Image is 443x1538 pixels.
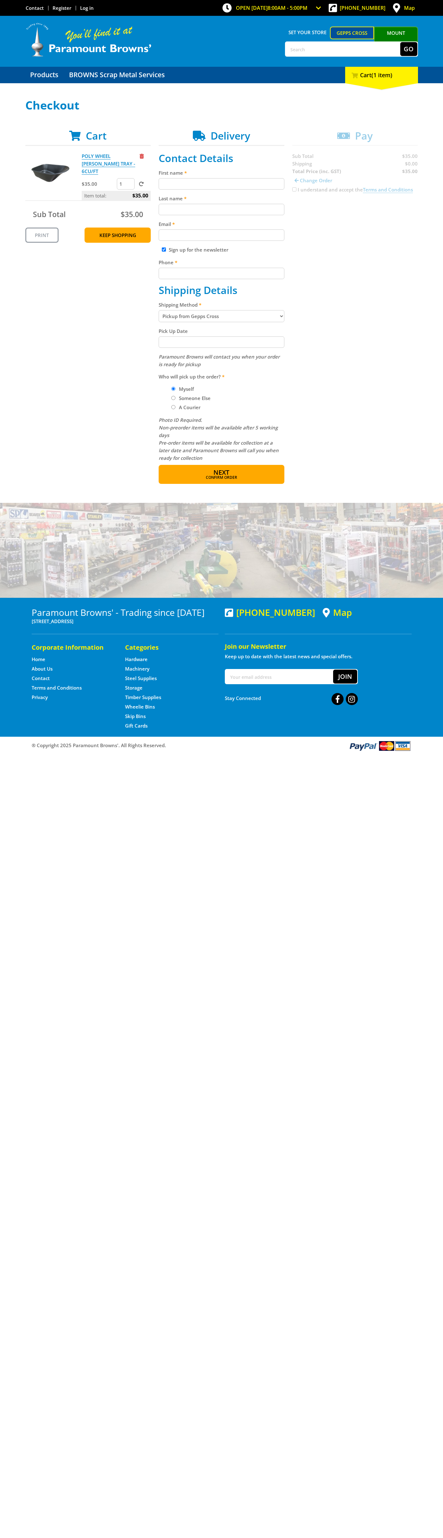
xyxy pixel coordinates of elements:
[159,268,284,279] input: Please enter your telephone number.
[32,643,112,652] h5: Corporate Information
[159,169,284,177] label: First name
[225,691,358,706] div: Stay Connected
[26,5,44,11] a: Go to the Contact page
[333,670,357,684] button: Join
[177,393,213,403] label: Someone Else
[132,191,148,200] span: $35.00
[125,694,161,701] a: Go to the Timber Supplies page
[286,42,400,56] input: Search
[85,228,151,243] a: Keep Shopping
[374,27,418,51] a: Mount [PERSON_NAME]
[330,27,374,39] a: Gepps Cross
[211,129,250,142] span: Delivery
[82,191,151,200] p: Item total:
[159,178,284,190] input: Please enter your first name.
[159,229,284,241] input: Please enter your email address.
[25,99,418,112] h1: Checkout
[25,740,418,752] div: ® Copyright 2025 Paramount Browns'. All Rights Reserved.
[121,209,143,219] span: $35.00
[53,5,71,11] a: Go to the registration page
[213,468,229,477] span: Next
[32,685,82,691] a: Go to the Terms and Conditions page
[159,284,284,296] h2: Shipping Details
[80,5,94,11] a: Log in
[82,153,135,175] a: POLY WHEEL [PERSON_NAME] TRAY - 6CU/FT
[400,42,417,56] button: Go
[268,4,307,11] span: 8:00am - 5:00pm
[159,220,284,228] label: Email
[159,353,280,367] em: Paramount Browns will contact you when your order is ready for pickup
[125,713,146,720] a: Go to the Skip Bins page
[25,22,152,57] img: Paramount Browns'
[125,656,148,663] a: Go to the Hardware page
[31,152,69,190] img: POLY WHEEL BARROW TRAY - 6CU/FT
[159,310,284,322] select: Please select a shipping method.
[225,670,333,684] input: Your email address
[125,643,206,652] h5: Categories
[86,129,107,142] span: Cart
[33,209,66,219] span: Sub Total
[140,153,144,159] a: Remove from cart
[177,402,203,413] label: A Courier
[236,4,307,11] span: OPEN [DATE]
[285,27,330,38] span: Set your store
[159,301,284,309] label: Shipping Method
[159,327,284,335] label: Pick Up Date
[64,67,169,83] a: Go to the BROWNS Scrap Metal Services page
[32,617,218,625] p: [STREET_ADDRESS]
[169,247,228,253] label: Sign up for the newsletter
[125,666,149,672] a: Go to the Machinery page
[32,666,53,672] a: Go to the About Us page
[159,465,284,484] button: Next Confirm order
[225,653,412,660] p: Keep up to date with the latest news and special offers.
[225,642,412,651] h5: Join our Newsletter
[159,259,284,266] label: Phone
[125,722,148,729] a: Go to the Gift Cards page
[32,656,45,663] a: Go to the Home page
[345,67,418,83] div: Cart
[25,228,59,243] a: Print
[159,417,279,461] em: Photo ID Required. Non-preorder items will be available after 5 working days Pre-order items will...
[32,607,218,617] h3: Paramount Browns' - Trading since [DATE]
[225,607,315,617] div: [PHONE_NUMBER]
[82,180,116,188] p: $35.00
[177,384,196,394] label: Myself
[348,740,412,752] img: PayPal, Mastercard, Visa accepted
[159,373,284,380] label: Who will pick up the order?
[125,703,155,710] a: Go to the Wheelie Bins page
[159,336,284,348] input: Please select a pick up date.
[32,675,50,682] a: Go to the Contact page
[159,195,284,202] label: Last name
[159,152,284,164] h2: Contact Details
[171,387,175,391] input: Please select who will pick up the order.
[125,675,157,682] a: Go to the Steel Supplies page
[32,694,48,701] a: Go to the Privacy page
[172,476,271,479] span: Confirm order
[25,67,63,83] a: Go to the Products page
[323,607,352,618] a: View a map of Gepps Cross location
[171,405,175,409] input: Please select who will pick up the order.
[159,204,284,215] input: Please enter your last name.
[171,396,175,400] input: Please select who will pick up the order.
[371,71,392,79] span: (1 item)
[125,685,142,691] a: Go to the Storage page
